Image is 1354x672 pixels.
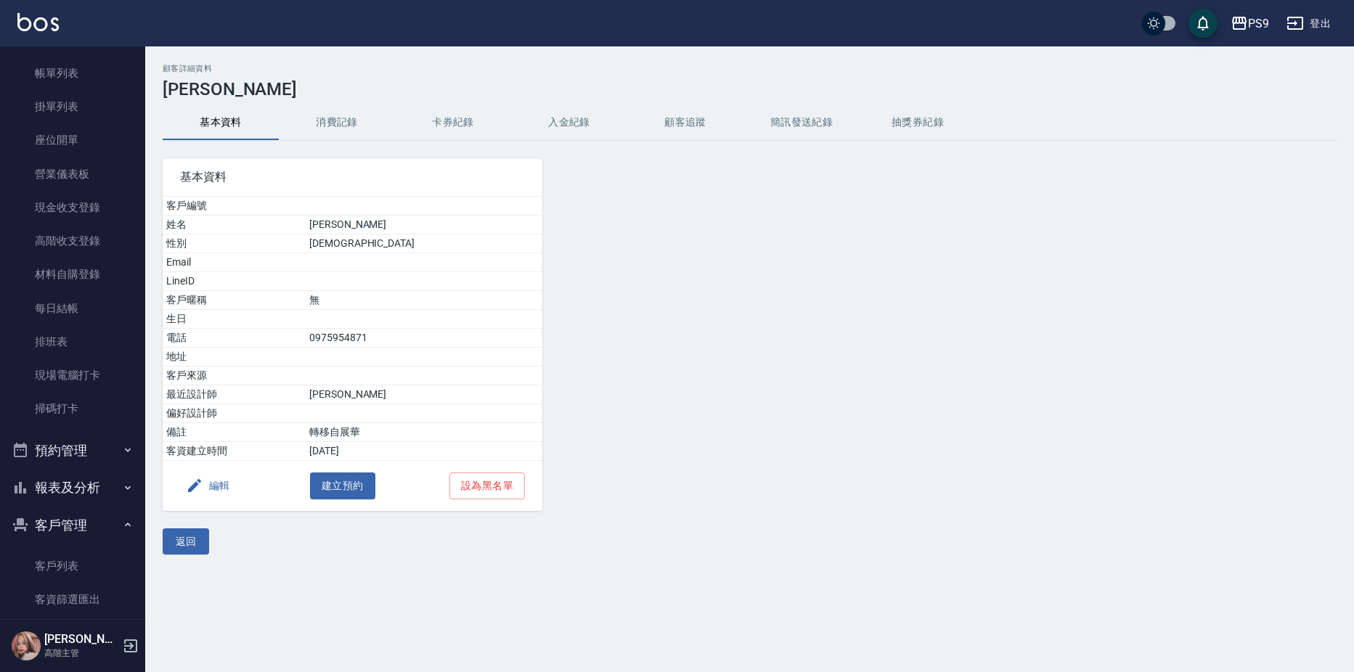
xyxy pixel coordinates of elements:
[6,90,139,123] a: 掛單列表
[163,79,1337,99] h3: [PERSON_NAME]
[279,105,395,140] button: 消費記錄
[6,617,139,650] a: 卡券管理
[860,105,976,140] button: 抽獎券紀錄
[6,392,139,425] a: 掃碼打卡
[180,472,236,499] button: 編輯
[6,549,139,583] a: 客戶列表
[6,432,139,470] button: 預約管理
[306,329,542,348] td: 0975954871
[6,469,139,507] button: 報表及分析
[163,64,1337,73] h2: 顧客詳細資料
[163,272,306,291] td: LineID
[627,105,743,140] button: 顧客追蹤
[163,216,306,234] td: 姓名
[6,507,139,544] button: 客戶管理
[44,632,118,647] h5: [PERSON_NAME]
[163,253,306,272] td: Email
[163,528,209,555] button: 返回
[306,291,542,310] td: 無
[163,234,306,253] td: 性別
[743,105,860,140] button: 簡訊發送紀錄
[163,310,306,329] td: 生日
[6,292,139,325] a: 每日結帳
[306,442,542,461] td: [DATE]
[6,224,139,258] a: 高階收支登錄
[306,423,542,442] td: 轉移自展華
[1225,9,1275,38] button: PS9
[306,216,542,234] td: [PERSON_NAME]
[449,472,525,499] button: 設為黑名單
[6,123,139,157] a: 座位開單
[163,423,306,442] td: 備註
[163,105,279,140] button: 基本資料
[6,57,139,90] a: 帳單列表
[1248,15,1269,33] div: PS9
[17,13,59,31] img: Logo
[1188,9,1218,38] button: save
[310,472,375,499] button: 建立預約
[1281,10,1337,37] button: 登出
[6,358,139,392] a: 現場電腦打卡
[6,191,139,224] a: 現金收支登錄
[6,258,139,291] a: 材料自購登錄
[163,291,306,310] td: 客戶暱稱
[163,197,306,216] td: 客戶編號
[6,157,139,191] a: 營業儀表板
[163,329,306,348] td: 電話
[163,404,306,423] td: 偏好設計師
[511,105,627,140] button: 入金紀錄
[12,631,41,660] img: Person
[163,366,306,385] td: 客戶來源
[6,583,139,616] a: 客資篩選匯出
[395,105,511,140] button: 卡券紀錄
[44,647,118,660] p: 高階主管
[163,348,306,366] td: 地址
[180,170,525,184] span: 基本資料
[163,442,306,461] td: 客資建立時間
[6,325,139,358] a: 排班表
[306,234,542,253] td: [DEMOGRAPHIC_DATA]
[306,385,542,404] td: [PERSON_NAME]
[163,385,306,404] td: 最近設計師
